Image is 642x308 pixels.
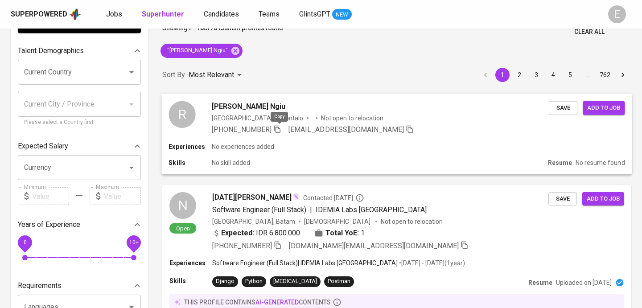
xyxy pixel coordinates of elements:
[212,217,295,226] div: [GEOGRAPHIC_DATA], Batam
[212,228,300,238] div: IDR 6.800.000
[18,141,68,152] p: Expected Salary
[355,193,364,202] svg: By Batam recruiter
[18,277,141,295] div: Requirements
[616,68,630,82] button: Go to next page
[255,299,299,306] span: AI-generated
[212,205,306,214] span: Software Engineer (Full Stack)
[398,259,465,267] p: • [DATE] - [DATE] ( 1 year )
[169,158,211,167] p: Skills
[104,187,141,205] input: Value
[299,9,352,20] a: GlintsGPT NEW
[325,228,359,238] b: Total YoE:
[328,277,350,286] div: Postman
[582,192,624,206] button: Add to job
[212,101,285,111] span: [PERSON_NAME] Ngiu
[169,101,195,127] div: R
[289,242,459,250] span: [DOMAIN_NAME][EMAIL_ADDRESS][DOMAIN_NAME]
[571,24,608,40] button: Clear All
[528,278,552,287] p: Resume
[587,194,620,204] span: Add to job
[299,10,330,18] span: GlintsGPT
[212,192,292,203] span: [DATE][PERSON_NAME]
[184,298,331,307] p: this profile contains contents
[548,192,577,206] button: Save
[310,205,312,215] span: |
[553,194,572,204] span: Save
[332,10,352,19] span: NEW
[216,277,235,286] div: Django
[556,278,612,287] p: Uploaded on [DATE]
[288,125,404,133] span: [EMAIL_ADDRESS][DOMAIN_NAME]
[162,70,185,80] p: Sort By
[162,24,283,40] p: Showing of talent profiles found
[212,113,304,122] div: [GEOGRAPHIC_DATA], Gorontalo
[169,192,196,219] div: N
[563,68,577,82] button: Go to page 5
[292,193,300,200] img: magic_wand.svg
[18,280,62,291] p: Requirements
[160,44,243,58] div: "[PERSON_NAME] Ngiu"
[18,137,141,155] div: Expected Salary
[204,9,241,20] a: Candidates
[129,239,138,246] span: 10+
[18,45,84,56] p: Talent Demographics
[142,10,184,18] b: Superhunter
[553,103,573,113] span: Save
[608,5,626,23] div: E
[548,158,572,167] p: Resume
[189,67,245,83] div: Most Relevant
[361,228,365,238] span: 1
[212,142,274,151] p: No experiences added
[125,161,138,174] button: Open
[583,101,625,115] button: Add to job
[316,205,427,214] span: IDEMIA Labs [GEOGRAPHIC_DATA]
[169,276,212,285] p: Skills
[512,68,527,82] button: Go to page 2
[259,9,281,20] a: Teams
[546,68,560,82] button: Go to page 4
[11,8,81,21] a: Superpoweredapp logo
[576,158,625,167] p: No resume found
[169,259,212,267] p: Experiences
[142,9,186,20] a: Superhunter
[549,101,577,115] button: Save
[18,216,141,234] div: Years of Experience
[189,70,234,80] p: Most Relevant
[221,228,254,238] b: Expected:
[304,217,372,226] span: [DEMOGRAPHIC_DATA]
[160,46,233,55] span: "[PERSON_NAME] Ngiu"
[303,193,364,202] span: Contacted [DATE]
[11,9,67,20] div: Superpowered
[212,158,250,167] p: No skill added
[597,68,613,82] button: Go to page 762
[169,142,211,151] p: Experiences
[18,219,80,230] p: Years of Experience
[212,242,272,250] span: [PHONE_NUMBER]
[204,10,239,18] span: Candidates
[23,239,26,246] span: 0
[587,103,620,113] span: Add to job
[18,42,141,60] div: Talent Demographics
[529,68,543,82] button: Go to page 3
[106,10,122,18] span: Jobs
[162,94,631,174] a: R[PERSON_NAME] Ngiu[GEOGRAPHIC_DATA], GorontaloNot open to relocation[PHONE_NUMBER] [EMAIL_ADDRES...
[24,118,135,127] p: Please select a Country first
[580,70,594,79] div: …
[259,10,280,18] span: Teams
[106,9,124,20] a: Jobs
[245,277,263,286] div: Python
[321,113,383,122] p: Not open to relocation
[32,187,69,205] input: Value
[273,277,317,286] div: [MEDICAL_DATA]
[574,26,605,37] span: Clear All
[477,68,631,82] nav: pagination navigation
[381,217,443,226] p: Not open to relocation
[125,66,138,78] button: Open
[212,259,398,267] p: Software Engineer (Full Stack) | IDEMIA Labs [GEOGRAPHIC_DATA]
[69,8,81,21] img: app logo
[173,225,193,232] span: Open
[495,68,510,82] button: page 1
[212,125,272,133] span: [PHONE_NUMBER]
